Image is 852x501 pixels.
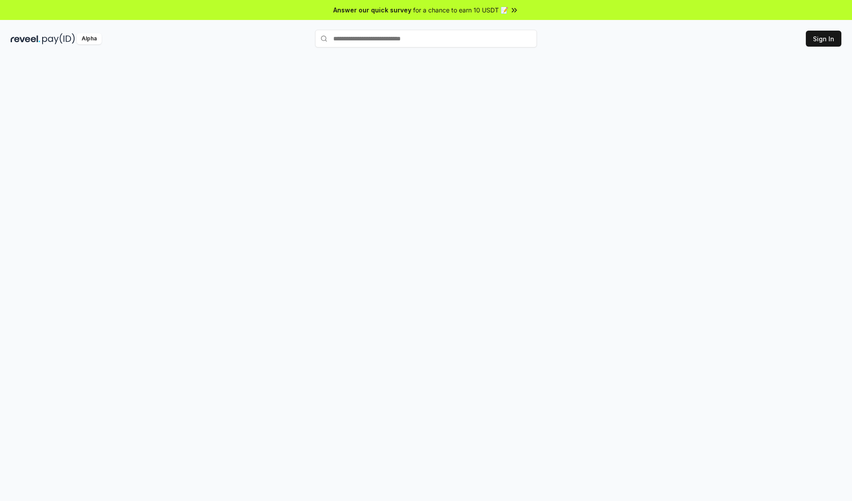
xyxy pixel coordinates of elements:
button: Sign In [806,31,841,47]
span: Answer our quick survey [333,5,411,15]
span: for a chance to earn 10 USDT 📝 [413,5,508,15]
img: reveel_dark [11,33,40,44]
div: Alpha [77,33,102,44]
img: pay_id [42,33,75,44]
